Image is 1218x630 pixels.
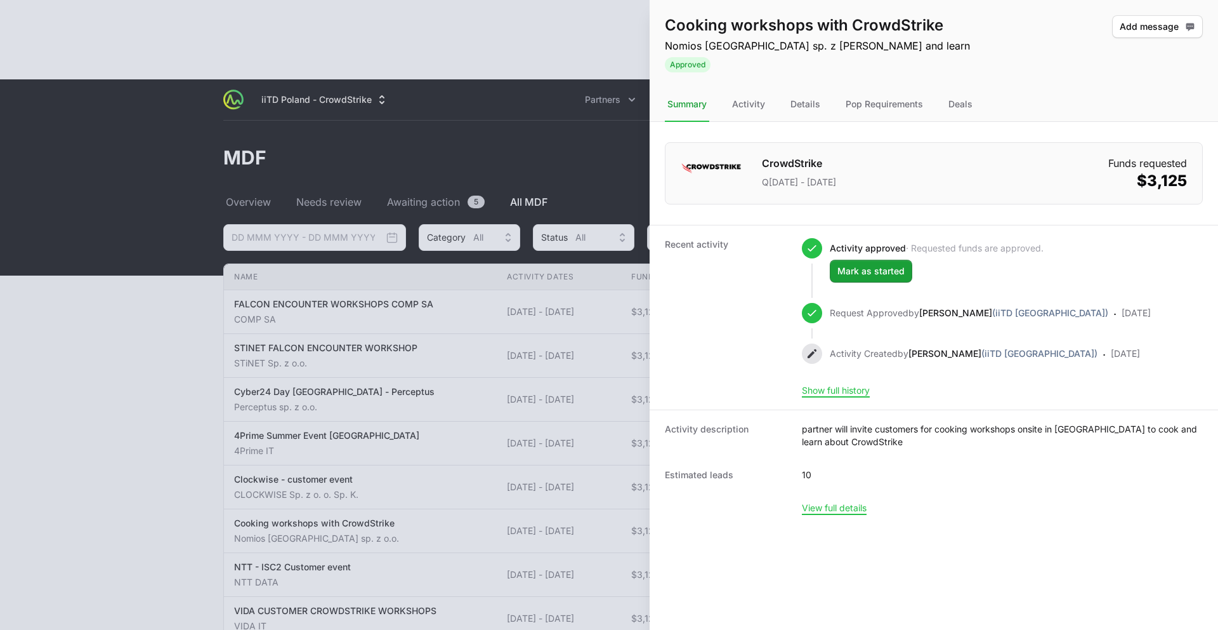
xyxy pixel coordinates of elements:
p: Nomios [GEOGRAPHIC_DATA] sp. z [PERSON_NAME] and learn [665,38,970,53]
h1: Cooking workshops with CrowdStrike [665,15,970,36]
img: CrowdStrike [681,156,742,181]
button: Add message [1112,15,1203,38]
span: Mark as started [837,264,905,279]
span: · Requested funds are approved. [906,243,1044,253]
span: · [1103,346,1106,364]
p: Request Approved by [830,307,1108,323]
div: Details [788,88,823,122]
nav: Tabs [650,88,1218,122]
span: · [1113,305,1116,323]
dt: Recent activity [665,238,787,397]
span: (iiTD [GEOGRAPHIC_DATA]) [981,348,1097,359]
div: Summary [665,88,709,122]
p: Q[DATE] - [DATE] [762,176,836,191]
p: Activity Created by [830,347,1097,364]
time: [DATE] [1122,307,1151,318]
ul: Activity history timeline [802,238,1151,384]
dd: partner will invite customers for cooking workshops onsite in [GEOGRAPHIC_DATA] to cook and learn... [802,423,1203,448]
span: Add message [1120,19,1195,34]
button: Show full history [802,385,870,396]
dt: Estimated leads [665,469,787,481]
dd: 10 [802,469,811,481]
time: [DATE] [1111,348,1140,359]
a: [PERSON_NAME](iiTD [GEOGRAPHIC_DATA]) [919,307,1108,318]
dt: Funds requested [1108,156,1187,171]
dt: Activity description [665,423,787,448]
h1: CrowdStrike [762,156,836,173]
div: Activity [730,88,768,122]
button: View full details [802,502,867,514]
div: Activity actions [1112,15,1203,72]
button: Mark as started [830,260,912,283]
div: Pop Requirements [843,88,926,122]
a: [PERSON_NAME](iiTD [GEOGRAPHIC_DATA]) [908,348,1097,359]
span: Activity Status [665,56,970,72]
dd: $3,125 [1108,171,1187,191]
div: Deals [946,88,975,122]
span: (iiTD [GEOGRAPHIC_DATA]) [992,307,1108,318]
span: Activity approved [830,243,906,253]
